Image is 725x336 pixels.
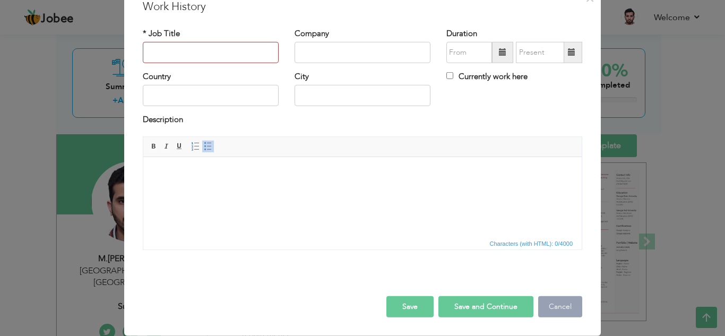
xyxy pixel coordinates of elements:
span: Characters (with HTML): 0/4000 [488,239,575,248]
label: Duration [446,28,477,39]
a: Bold [148,141,160,152]
label: Company [295,28,329,39]
button: Save and Continue [438,296,533,317]
input: Currently work here [446,72,453,79]
input: Present [516,42,564,63]
a: Insert/Remove Bulleted List [202,141,214,152]
label: Description [143,114,183,125]
label: * Job Title [143,28,180,39]
input: From [446,42,492,63]
button: Cancel [538,296,582,317]
button: Save [386,296,434,317]
a: Italic [161,141,172,152]
a: Underline [174,141,185,152]
a: Insert/Remove Numbered List [189,141,201,152]
label: Country [143,71,171,82]
iframe: Rich Text Editor, workEditor [143,157,582,237]
label: Currently work here [446,71,528,82]
label: City [295,71,309,82]
div: Statistics [488,239,576,248]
